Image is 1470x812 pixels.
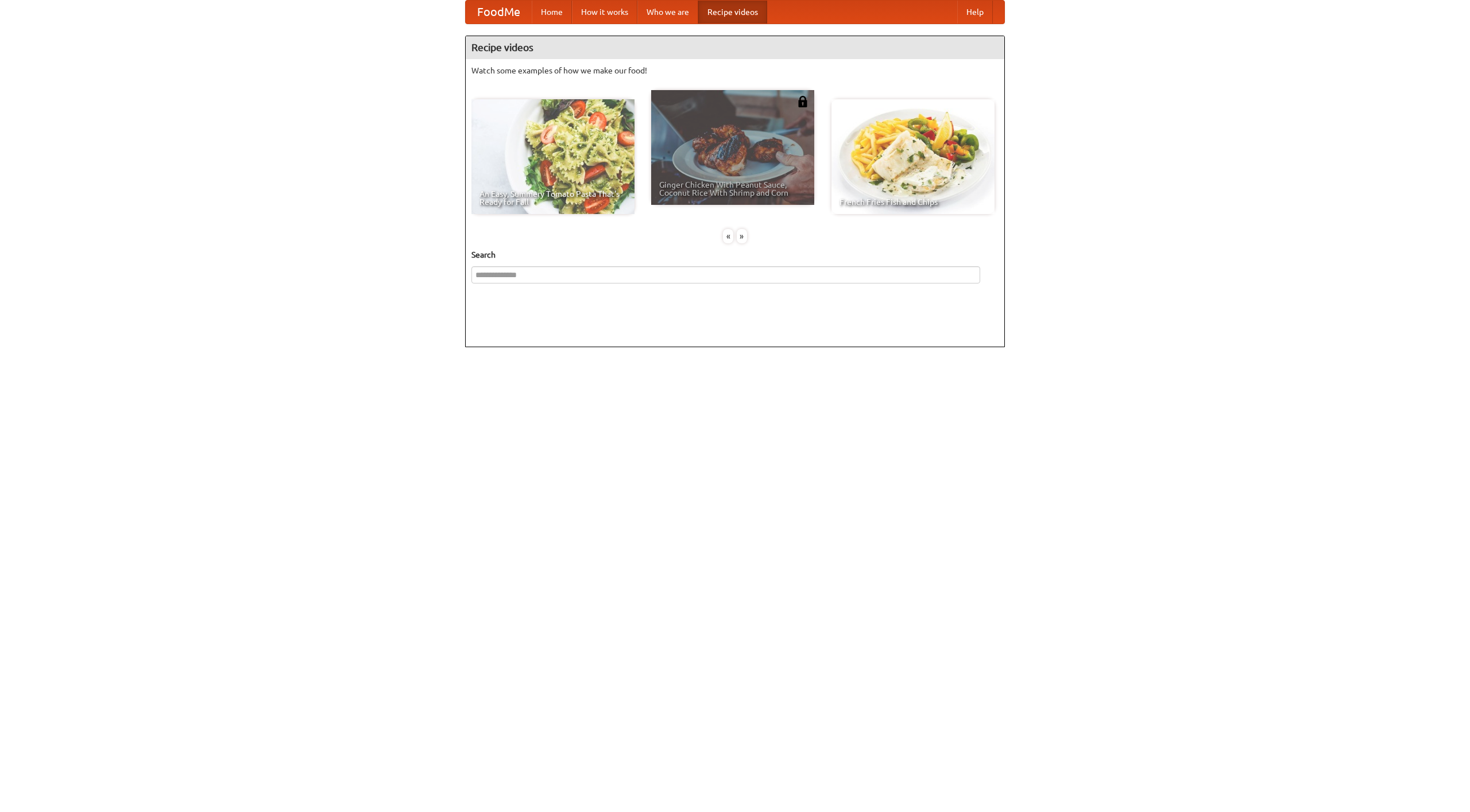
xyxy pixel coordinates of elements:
[698,1,767,24] a: Recipe videos
[572,1,637,24] a: How it works
[637,1,698,24] a: Who we are
[471,99,635,214] a: An Easy, Summery Tomato Pasta That's Ready for Fall
[466,1,532,24] a: FoodMe
[466,36,1004,59] h4: Recipe videos
[737,229,747,243] div: »
[471,65,999,76] p: Watch some examples of how we make our food!
[479,190,626,206] span: An Easy, Summery Tomato Pasta That's Ready for Fall
[840,198,987,206] span: French Fries Fish and Chips
[471,249,999,261] h5: Search
[532,1,572,24] a: Home
[957,1,993,24] a: Help
[797,96,808,107] img: 483408.png
[831,99,995,214] a: French Fries Fish and Chips
[723,229,733,243] div: «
